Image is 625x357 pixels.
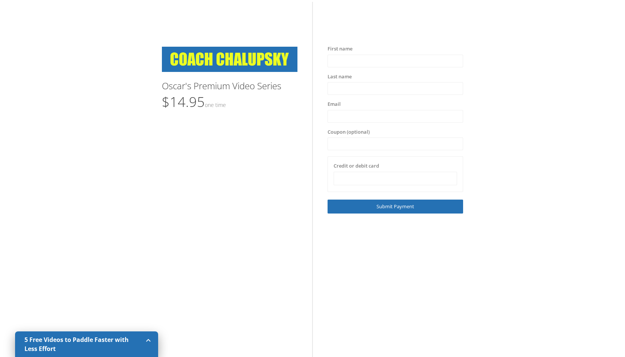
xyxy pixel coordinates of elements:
a: 5 Free Videos to Paddle Faster with Less Effort [15,331,158,357]
h3: Oscar's Premium Video Series [162,81,297,91]
span: $14.95 [162,93,226,111]
label: Last name [328,73,352,81]
label: Credit or debit card [334,162,379,170]
label: Coupon (optional) [328,128,370,136]
label: Email [328,101,341,108]
img: CapsNeloBlueAndYellow.png [162,45,297,73]
a: Submit Payment [328,200,463,214]
h2: 5 Free Videos to Paddle Faster with Less Effort [24,335,139,353]
iframe: Casella di inserimento sicuro pagamento con carta [338,175,452,182]
small: One time [205,101,226,108]
label: First name [328,45,352,53]
span: Submit Payment [377,203,414,210]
